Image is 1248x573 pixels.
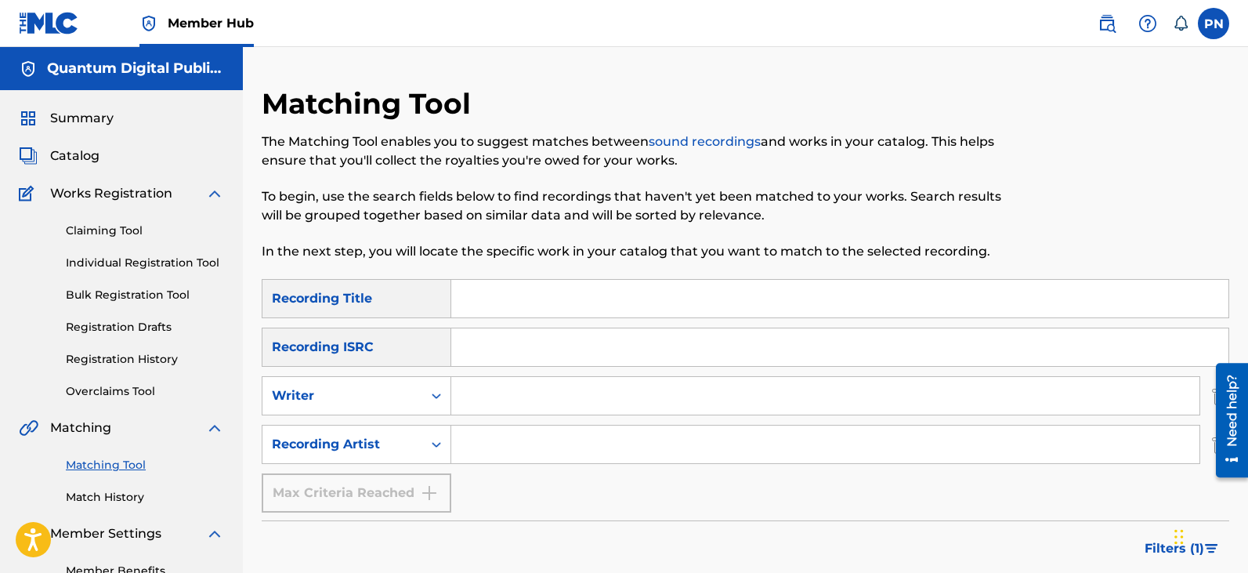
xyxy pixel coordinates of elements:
[19,109,114,128] a: SummarySummary
[19,109,38,128] img: Summary
[272,435,413,454] div: Recording Artist
[1098,14,1116,33] img: search
[66,383,224,400] a: Overclaims Tool
[1198,8,1229,39] div: User Menu
[205,184,224,203] img: expand
[50,109,114,128] span: Summary
[272,386,413,405] div: Writer
[19,147,99,165] a: CatalogCatalog
[19,60,38,78] img: Accounts
[649,134,761,149] a: sound recordings
[66,319,224,335] a: Registration Drafts
[1138,14,1157,33] img: help
[50,147,99,165] span: Catalog
[50,184,172,203] span: Works Registration
[19,12,79,34] img: MLC Logo
[19,524,38,543] img: Member Settings
[168,14,254,32] span: Member Hub
[1204,357,1248,483] iframe: Resource Center
[1173,16,1188,31] div: Notifications
[19,184,39,203] img: Works Registration
[205,419,224,437] img: expand
[262,187,1007,225] p: To begin, use the search fields below to find recordings that haven't yet been matched to your wo...
[66,351,224,368] a: Registration History
[66,489,224,506] a: Match History
[262,242,1007,261] p: In the next step, you will locate the specific work in your catalog that you want to match to the...
[50,524,161,543] span: Member Settings
[1135,529,1229,568] button: Filters (1)
[205,524,224,543] img: expand
[1145,539,1204,558] span: Filters ( 1 )
[1174,513,1184,560] div: Drag
[1091,8,1123,39] a: Public Search
[19,419,38,437] img: Matching
[139,14,158,33] img: Top Rightsholder
[66,255,224,271] a: Individual Registration Tool
[66,457,224,473] a: Matching Tool
[66,223,224,239] a: Claiming Tool
[19,147,38,165] img: Catalog
[1170,498,1248,573] iframe: Chat Widget
[66,287,224,303] a: Bulk Registration Tool
[47,60,224,78] h5: Quantum Digital Publishing
[262,132,1007,170] p: The Matching Tool enables you to suggest matches between and works in your catalog. This helps en...
[50,419,111,437] span: Matching
[1132,8,1163,39] div: Help
[262,86,479,121] h2: Matching Tool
